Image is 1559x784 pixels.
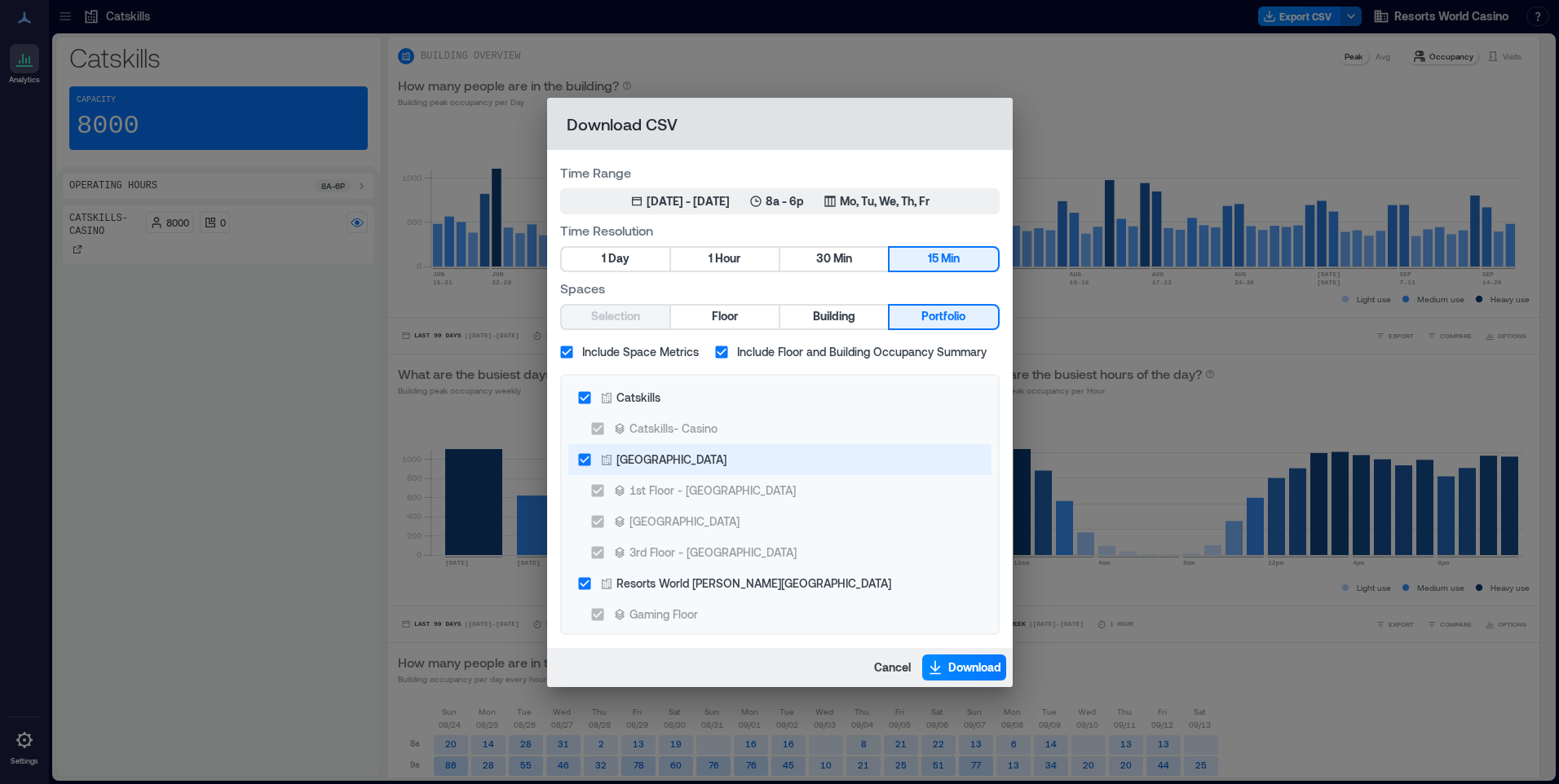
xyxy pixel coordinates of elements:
[629,544,797,561] div: 3rd Floor - [GEOGRAPHIC_DATA]
[671,248,779,271] button: 1 Hour
[616,389,660,406] div: Catskills
[816,249,831,269] span: 30
[608,249,629,269] span: Day
[840,193,930,209] p: Mo, Tu, We, Th, Fr
[562,248,669,271] button: 1 Day
[629,420,718,437] div: Catskills- Casino
[629,606,698,623] div: Gaming Floor
[813,306,855,327] span: Building
[560,221,1000,240] label: Time Resolution
[941,249,960,269] span: Min
[766,193,804,209] p: 8a - 6p
[890,248,997,271] button: 15 Min
[890,306,997,328] button: Portfolio
[560,163,1000,182] label: Time Range
[671,306,779,328] button: Floor
[616,575,891,592] div: Resorts World [PERSON_NAME][GEOGRAPHIC_DATA]
[616,451,727,468] div: [GEOGRAPHIC_DATA]
[928,249,938,269] span: 15
[948,659,1001,676] span: Download
[780,248,888,271] button: 30 Min
[629,482,796,499] div: 1st Floor - [GEOGRAPHIC_DATA]
[833,249,852,269] span: Min
[560,188,1000,214] button: [DATE] - [DATE]8a - 6pMo, Tu, We, Th, Fr
[737,343,987,360] span: Include Floor and Building Occupancy Summary
[647,193,730,209] div: [DATE] - [DATE]
[874,659,911,676] span: Cancel
[582,343,699,360] span: Include Space Metrics
[547,98,1013,150] h2: Download CSV
[560,279,1000,297] label: Spaces
[602,249,606,269] span: 1
[921,306,965,327] span: Portfolio
[869,654,916,680] button: Cancel
[712,306,738,327] span: Floor
[709,249,713,269] span: 1
[715,249,740,269] span: Hour
[629,513,740,530] div: [GEOGRAPHIC_DATA]
[780,306,888,328] button: Building
[922,654,1006,680] button: Download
